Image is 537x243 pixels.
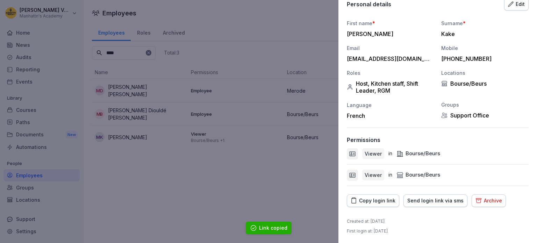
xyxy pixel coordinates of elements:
[441,55,525,62] div: [PHONE_NUMBER]
[441,80,529,87] div: Bourse/Beurs
[441,44,529,52] div: Mobile
[388,150,392,158] p: in
[347,30,431,37] div: [PERSON_NAME]
[259,224,287,231] div: Link copied
[388,171,392,179] p: in
[365,150,382,157] p: Viewer
[347,55,431,62] div: [EMAIL_ADDRESS][DOMAIN_NAME]
[441,20,529,27] div: Surname
[472,194,506,207] button: Archive
[347,136,380,143] p: Permissions
[441,112,529,119] div: Support Office
[508,0,525,8] div: Edit
[407,197,464,205] div: Send login link via sms
[403,194,467,207] button: Send login link via sms
[475,197,502,205] div: Archive
[347,112,434,119] div: French
[347,80,434,94] div: Host, Kitchen staff, Shift Leader, RGM
[351,197,395,205] div: Copy login link
[347,194,399,207] button: Copy login link
[441,101,529,108] div: Groups
[347,44,434,52] div: Email
[347,101,434,109] div: Language
[347,218,385,224] p: Created at : [DATE]
[347,1,391,8] p: Personal details
[396,150,440,158] div: Bourse/Beurs
[441,69,529,77] div: Locations
[365,171,382,179] p: Viewer
[347,69,434,77] div: Roles
[396,171,440,179] div: Bourse/Beurs
[441,30,525,37] div: Kake
[347,228,388,234] p: First login at : [DATE]
[347,20,434,27] div: First name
